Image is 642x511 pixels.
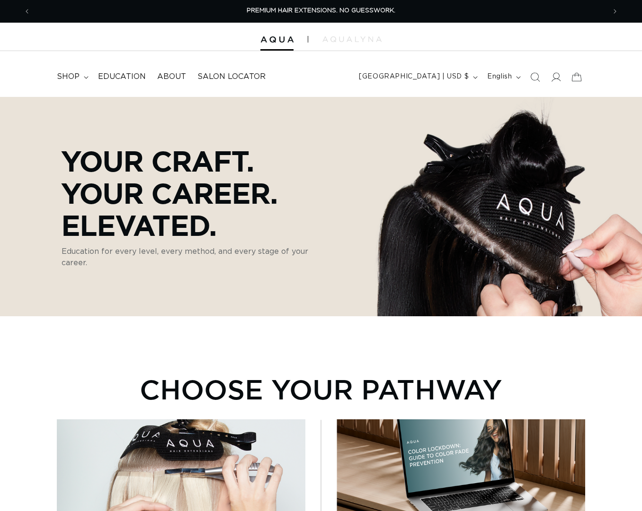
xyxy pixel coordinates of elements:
[525,67,545,87] summary: Search
[481,68,525,86] button: English
[51,66,92,87] summary: shop
[17,2,37,20] button: Previous announcement
[353,68,481,86] button: [GEOGRAPHIC_DATA] | USD $
[605,2,625,20] button: Next announcement
[197,72,266,82] span: Salon Locator
[260,36,294,43] img: Aqua Hair Extensions
[157,72,186,82] span: About
[247,8,395,14] span: PREMIUM HAIR EXTENSIONS. NO GUESSWORK.
[487,72,512,82] span: English
[322,36,382,42] img: aqualyna.com
[140,373,502,405] p: Choose Your Pathway
[92,66,152,87] a: Education
[62,145,331,241] p: Your Craft. Your Career. Elevated.
[98,72,146,82] span: Education
[152,66,192,87] a: About
[57,72,80,82] span: shop
[359,72,469,82] span: [GEOGRAPHIC_DATA] | USD $
[62,246,331,268] p: Education for every level, every method, and every stage of your career.
[192,66,271,87] a: Salon Locator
